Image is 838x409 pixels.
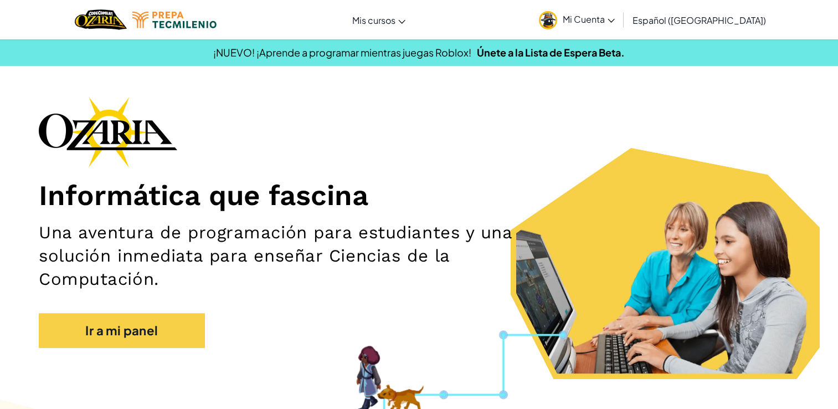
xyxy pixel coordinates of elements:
[75,8,126,31] a: Ozaria by CodeCombat logo
[39,221,548,291] h2: Una aventura de programación para estudiantes y una solución inmediata para enseñar Ciencias de l...
[539,11,557,29] img: avatar
[347,5,411,35] a: Mis cursos
[627,5,772,35] a: Español ([GEOGRAPHIC_DATA])
[533,2,620,37] a: Mi Cuenta
[39,96,177,167] img: Ozaria branding logo
[75,8,126,31] img: Home
[563,13,615,25] span: Mi Cuenta
[213,46,471,59] span: ¡NUEVO! ¡Aprende a programar mientras juegas Roblox!
[633,14,766,26] span: Español ([GEOGRAPHIC_DATA])
[39,178,799,213] h1: Informática que fascina
[39,313,205,348] a: Ir a mi panel
[477,46,625,59] a: Únete a la Lista de Espera Beta.
[132,12,217,28] img: Tecmilenio logo
[352,14,395,26] span: Mis cursos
